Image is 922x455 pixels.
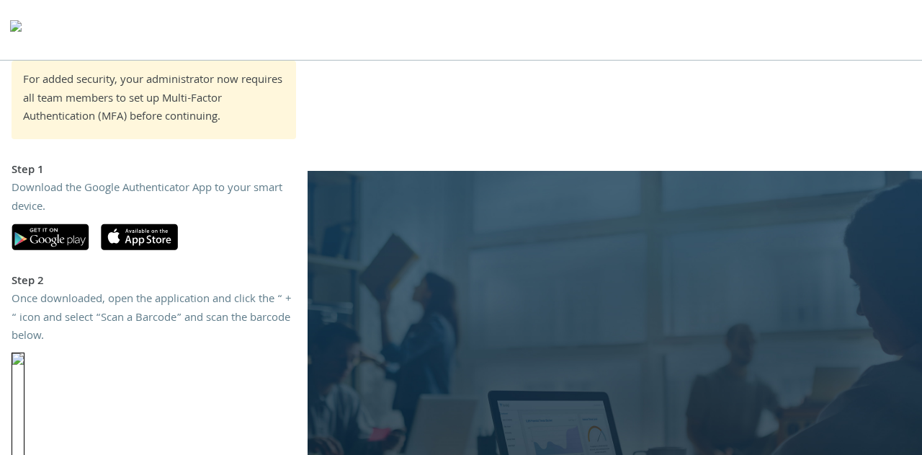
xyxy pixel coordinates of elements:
div: Once downloaded, open the application and click the “ + “ icon and select “Scan a Barcode” and sc... [12,291,296,347]
img: todyl-logo-dark.svg [10,15,22,44]
div: For added security, your administrator now requires all team members to set up Multi-Factor Authe... [23,72,285,128]
strong: Step 2 [12,273,44,291]
img: apple-app-store.svg [101,224,178,250]
div: Download the Google Authenticator App to your smart device. [12,180,296,217]
strong: Step 1 [12,162,44,180]
img: google-play.svg [12,224,89,250]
